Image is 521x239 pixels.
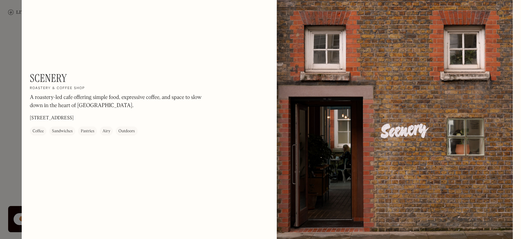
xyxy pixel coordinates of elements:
[52,128,73,135] div: Sandwiches
[102,128,110,135] div: Airy
[30,115,74,122] p: [STREET_ADDRESS]
[30,93,213,110] p: A roastery-led cafe offering simple food, expressive coffee, and space to slow down in the heart ...
[30,86,85,91] h2: Roastery & coffee shop
[118,128,135,135] div: Outdoors
[81,128,94,135] div: Pastries
[33,128,44,135] div: Coffee
[30,72,67,85] h1: Scenery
